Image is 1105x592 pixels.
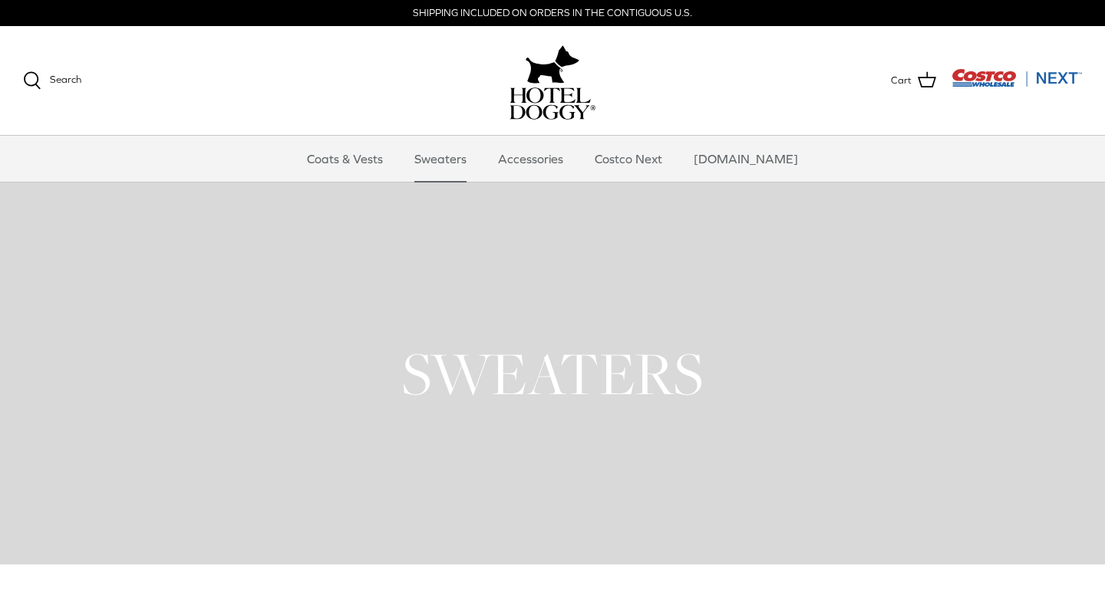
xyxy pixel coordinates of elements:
img: Costco Next [952,68,1082,87]
img: hoteldoggycom [510,87,595,120]
a: hoteldoggy.com hoteldoggycom [510,41,595,120]
a: Visit Costco Next [952,78,1082,90]
a: Cart [891,71,936,90]
a: Coats & Vests [293,136,397,182]
a: Costco Next [581,136,676,182]
a: Sweaters [401,136,480,182]
img: hoteldoggy.com [526,41,579,87]
a: Accessories [484,136,577,182]
span: Cart [891,73,912,89]
h1: SWEATERS [23,336,1082,411]
a: Search [23,71,81,90]
a: [DOMAIN_NAME] [680,136,812,182]
span: Search [50,74,81,85]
